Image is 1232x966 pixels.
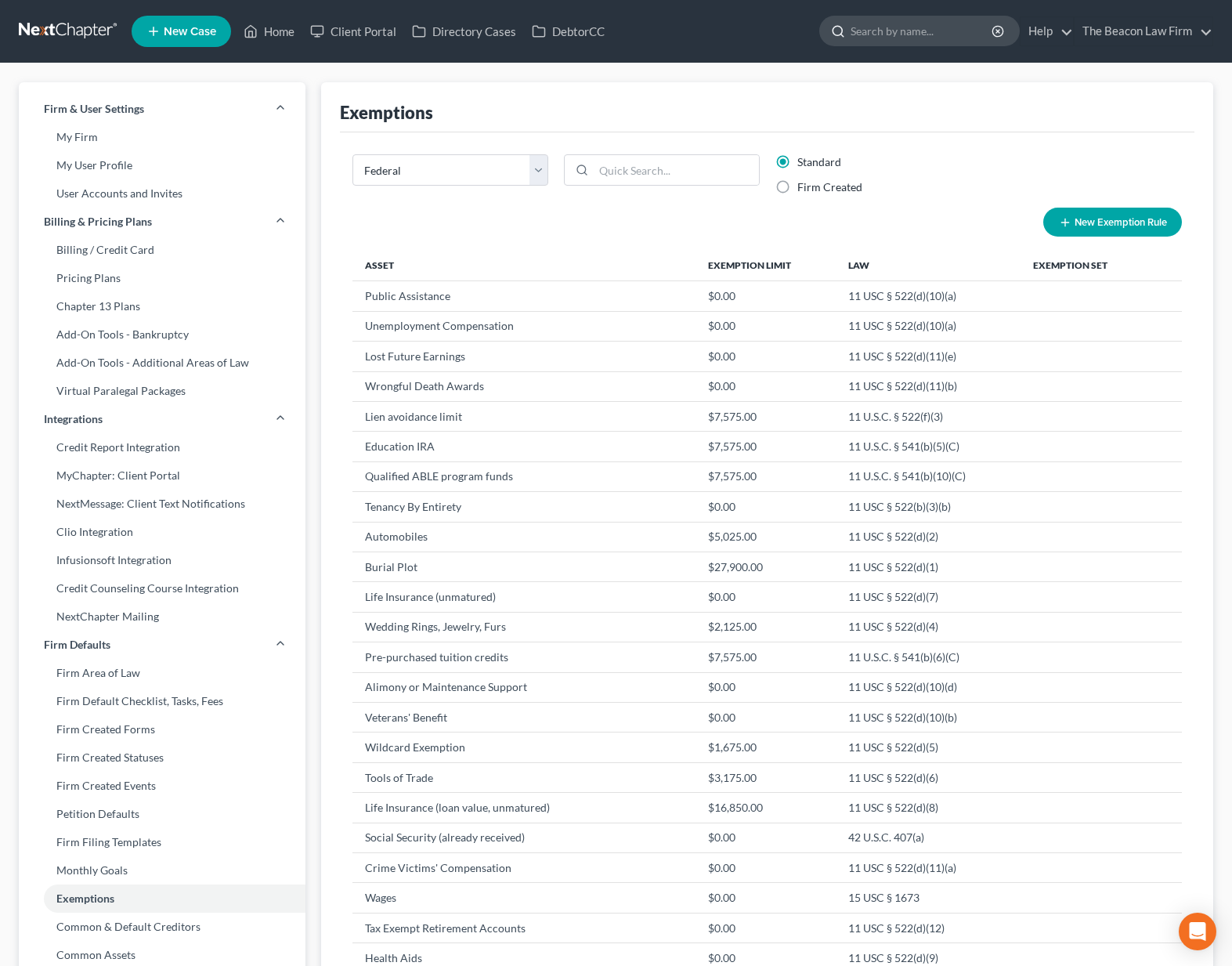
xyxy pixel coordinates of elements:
[695,582,836,612] td: $0.00
[19,461,305,490] a: MyChapter: Client Portal
[695,733,836,762] td: $1,675.00
[695,552,836,581] td: $27,900.00
[695,401,836,431] td: $7,575.00
[836,552,1021,581] td: 11 USC § 522(d)(1)
[19,602,305,631] a: NextChapter Mailing
[352,342,695,371] td: Lost Future Earnings
[695,793,836,823] td: $16,850.00
[836,311,1021,341] td: 11 USC § 522(d)(10)(a)
[594,155,759,185] input: Quick Search...
[164,26,216,38] span: New Case
[851,16,994,45] input: Search by name...
[695,461,836,491] td: $7,575.00
[836,582,1021,612] td: 11 USC § 522(d)(7)
[19,292,305,320] a: Chapter 13 Plans
[836,672,1021,702] td: 11 USC § 522(d)(10)(d)
[352,883,695,913] td: Wages
[695,249,836,280] th: Exemption Limit
[19,236,305,264] a: Billing / Credit Card
[836,793,1021,823] td: 11 USC § 522(d)(8)
[352,642,695,672] td: Pre-purchased tuition credits
[19,518,305,546] a: Clio Integration
[836,281,1021,311] td: 11 USC § 522(d)(10)(a)
[1075,17,1212,45] a: The Beacon Law Firm
[352,703,695,733] td: Veterans' Benefit
[695,762,836,792] td: $3,175.00
[797,179,862,195] label: Firm Created
[19,856,305,885] a: Monthly Goals
[836,492,1021,522] td: 11 USC § 522(b)(3)(b)
[19,349,305,377] a: Add-On Tools - Additional Areas of Law
[19,123,305,151] a: My Firm
[19,743,305,772] a: Firm Created Statuses
[352,913,695,942] td: Tax Exempt Retirement Accounts
[19,433,305,461] a: Credit Report Integration
[19,631,305,659] a: Firm Defaults
[695,371,836,401] td: $0.00
[836,249,1021,280] th: Law
[352,582,695,612] td: Life Insurance (unmatured)
[352,762,695,792] td: Tools of Trade
[19,405,305,433] a: Integrations
[352,461,695,491] td: Qualified ABLE program funds
[19,208,305,236] a: Billing & Pricing Plans
[19,95,305,123] a: Firm & User Settings
[19,885,305,913] a: Exemptions
[836,733,1021,762] td: 11 USC § 522(d)(5)
[19,490,305,518] a: NextMessage: Client Text Notifications
[836,522,1021,552] td: 11 USC § 522(d)(2)
[19,687,305,715] a: Firm Default Checklist, Tasks, Fees
[44,214,152,230] span: Billing & Pricing Plans
[695,492,836,522] td: $0.00
[695,281,836,311] td: $0.00
[19,151,305,179] a: My User Profile
[695,703,836,733] td: $0.00
[836,913,1021,942] td: 11 USC § 522(d)(12)
[352,401,695,431] td: Lien avoidance limit
[1179,913,1216,950] div: Open Intercom Messenger
[836,762,1021,792] td: 11 USC § 522(d)(6)
[695,522,836,552] td: $5,025.00
[836,432,1021,461] td: 11 U.S.C. § 541(b)(5)(C)
[695,823,836,852] td: $0.00
[1021,17,1073,45] a: Help
[352,492,695,522] td: Tenancy By Entirety
[19,913,305,941] a: Common & Default Creditors
[352,612,695,642] td: Wedding Rings, Jewelry, Furs
[236,17,302,45] a: Home
[695,883,836,913] td: $0.00
[695,342,836,371] td: $0.00
[836,612,1021,642] td: 11 USC § 522(d)(4)
[19,320,305,349] a: Add-On Tools - Bankruptcy
[836,401,1021,431] td: 11 U.S.C. § 522(f)(3)
[695,672,836,702] td: $0.00
[44,411,103,427] span: Integrations
[19,574,305,602] a: Credit Counseling Course Integration
[19,800,305,828] a: Petition Defaults
[695,642,836,672] td: $7,575.00
[695,311,836,341] td: $0.00
[836,703,1021,733] td: 11 USC § 522(d)(10)(b)
[1021,249,1150,280] th: Exemption Set
[352,249,695,280] th: Asset
[19,659,305,687] a: Firm Area of Law
[19,828,305,856] a: Firm Filing Templates
[19,179,305,208] a: User Accounts and Invites
[836,342,1021,371] td: 11 USC § 522(d)(11)(e)
[352,733,695,762] td: Wildcard Exemption
[524,17,612,45] a: DebtorCC
[302,17,404,45] a: Client Portal
[352,672,695,702] td: Alimony or Maintenance Support
[695,853,836,883] td: $0.00
[44,101,144,117] span: Firm & User Settings
[836,461,1021,491] td: 11 U.S.C. § 541(b)(10)(C)
[19,377,305,405] a: Virtual Paralegal Packages
[19,772,305,800] a: Firm Created Events
[836,371,1021,401] td: 11 USC § 522(d)(11)(b)
[19,715,305,743] a: Firm Created Forms
[352,311,695,341] td: Unemployment Compensation
[836,883,1021,913] td: 15 USC § 1673
[695,913,836,942] td: $0.00
[19,546,305,574] a: Infusionsoft Integration
[797,154,841,170] label: Standard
